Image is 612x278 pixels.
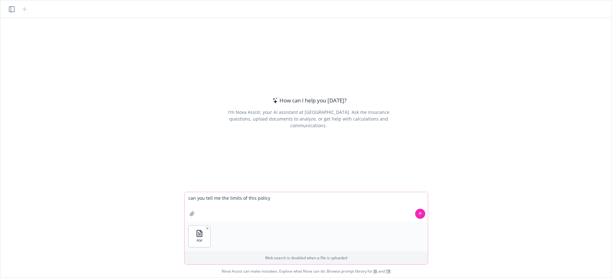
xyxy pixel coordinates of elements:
p: Web search is disabled when a file is uploaded [188,255,424,261]
a: BI [373,268,377,274]
div: I'm Nova Assist, your AI assistant at [GEOGRAPHIC_DATA]. Ask me insurance questions, upload docum... [219,109,398,129]
div: How can I help you [DATE]? [271,96,346,105]
textarea: can you tell me the limits of this policy [185,192,428,221]
span: Nova Assist can make mistakes. Explore what Nova can do: Browse prompt library for and [222,265,391,278]
a: TR [386,268,391,274]
button: PDF [189,226,210,247]
span: PDF [197,239,202,243]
